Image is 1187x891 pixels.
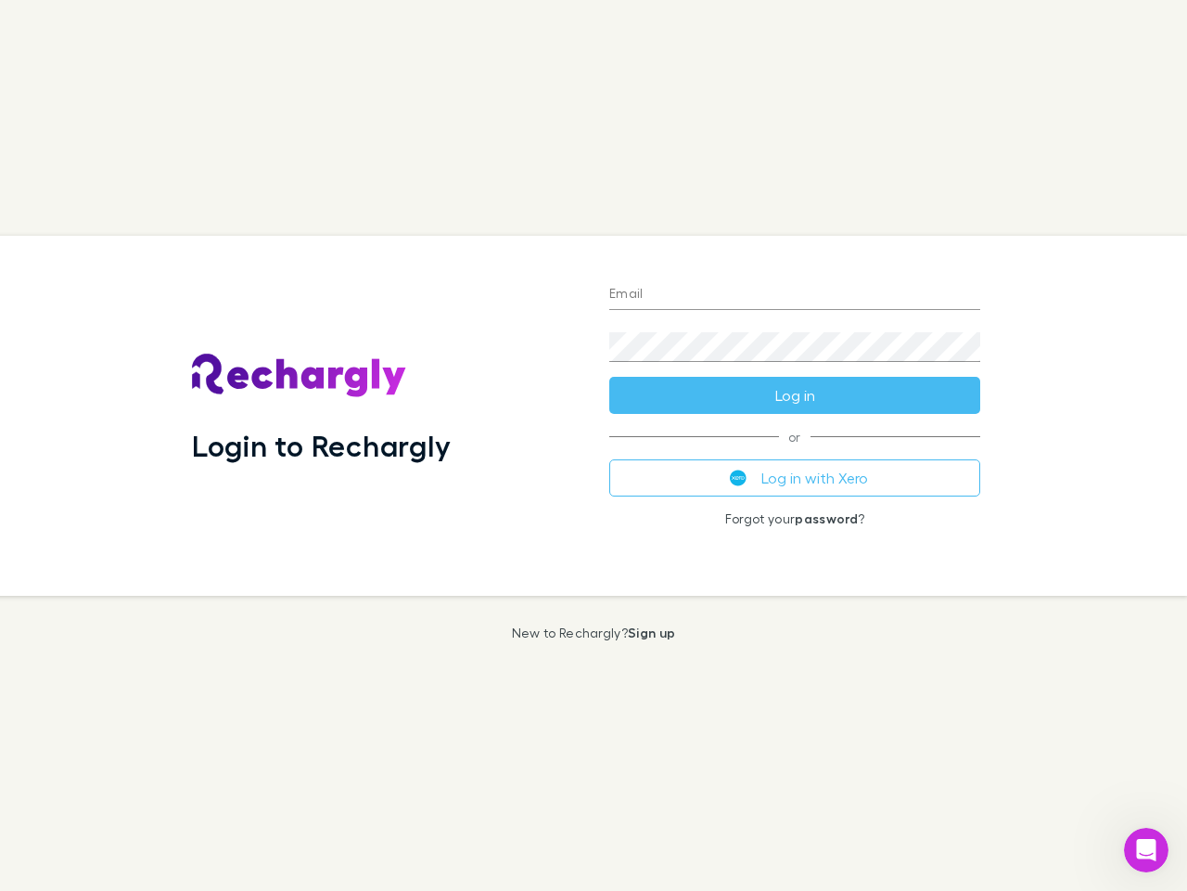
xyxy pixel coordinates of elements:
h1: Login to Rechargly [192,428,451,463]
a: Sign up [628,625,675,640]
p: New to Rechargly? [512,626,676,640]
img: Xero's logo [730,470,747,486]
p: Forgot your ? [609,511,980,526]
button: Log in with Xero [609,459,980,497]
a: password [795,510,858,526]
img: Rechargly's Logo [192,354,407,398]
button: Log in [609,377,980,414]
iframe: Intercom live chat [1124,828,1168,872]
span: or [609,436,980,437]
